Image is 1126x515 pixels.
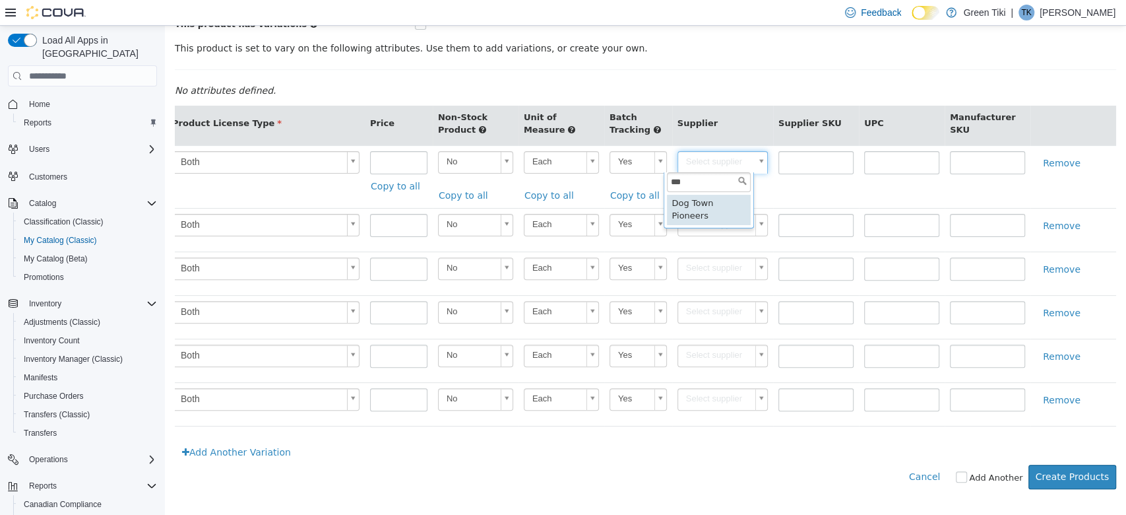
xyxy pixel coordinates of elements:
button: Adjustments (Classic) [13,313,162,331]
span: Adjustments (Classic) [24,317,100,327]
span: Inventory [29,298,61,309]
span: Users [29,144,49,154]
p: | [1011,5,1013,20]
span: Classification (Classic) [24,217,104,227]
button: Inventory [3,294,162,313]
p: Green Tiki [963,5,1005,20]
span: Inventory [24,296,157,312]
button: Inventory Manager (Classic) [13,350,162,368]
button: Reports [3,477,162,495]
a: Canadian Compliance [18,497,107,512]
span: Reports [24,478,157,494]
span: Inventory Count [18,333,157,349]
span: Operations [24,452,157,467]
button: Transfers [13,424,162,442]
span: Catalog [29,198,56,209]
input: Dark Mode [912,6,939,20]
span: My Catalog (Beta) [18,251,157,267]
a: Inventory Manager (Classic) [18,351,128,367]
span: Home [24,96,157,112]
span: Inventory Count [24,335,80,346]
button: Transfers (Classic) [13,405,162,424]
span: Purchase Orders [24,391,84,401]
span: Operations [29,454,68,465]
span: Transfers (Classic) [18,407,157,423]
button: Catalog [24,195,61,211]
button: Manifests [13,368,162,387]
button: Operations [24,452,73,467]
button: Classification (Classic) [13,213,162,231]
span: Reports [18,115,157,131]
button: Customers [3,166,162,186]
a: Classification (Classic) [18,214,109,230]
span: Inventory Manager (Classic) [24,354,123,364]
span: Classification (Classic) [18,214,157,230]
a: My Catalog (Classic) [18,232,102,248]
span: Transfers [24,428,57,438]
button: Inventory Count [13,331,162,350]
span: Transfers [18,425,157,441]
button: Promotions [13,268,162,287]
div: Dog Town Pioneers [502,169,586,199]
span: Purchase Orders [18,388,157,404]
button: Reports [13,114,162,132]
span: My Catalog (Classic) [18,232,157,248]
span: Canadian Compliance [24,499,102,510]
button: My Catalog (Beta) [13,250,162,268]
span: Users [24,141,157,157]
button: Users [3,140,162,158]
button: Users [24,141,55,157]
span: Catalog [24,195,157,211]
span: Inventory Manager (Classic) [18,351,157,367]
span: My Catalog (Classic) [24,235,97,246]
p: [PERSON_NAME] [1040,5,1115,20]
a: Inventory Count [18,333,85,349]
button: Purchase Orders [13,387,162,405]
span: My Catalog (Beta) [24,254,88,264]
span: Reports [29,481,57,491]
span: Load All Apps in [GEOGRAPHIC_DATA] [37,34,157,60]
span: Manifests [24,372,57,383]
a: Reports [18,115,57,131]
span: Customers [24,168,157,184]
button: Reports [24,478,62,494]
a: Home [24,96,55,112]
span: Adjustments (Classic) [18,314,157,330]
span: Promotions [18,269,157,285]
button: Operations [3,450,162,469]
span: Reports [24,118,51,128]
span: Home [29,99,50,110]
button: Home [3,94,162,114]
a: Transfers [18,425,62,441]
button: Canadian Compliance [13,495,162,514]
span: Canadian Compliance [18,497,157,512]
button: My Catalog (Classic) [13,231,162,250]
div: Tim Keating [1018,5,1034,20]
a: Transfers (Classic) [18,407,95,423]
a: Adjustments (Classic) [18,314,106,330]
img: Cova [26,6,86,19]
span: Feedback [861,6,901,19]
a: My Catalog (Beta) [18,251,93,267]
button: Inventory [24,296,67,312]
span: Manifests [18,370,157,386]
a: Customers [24,169,73,185]
a: Manifests [18,370,63,386]
span: Transfers (Classic) [24,409,90,420]
span: Promotions [24,272,64,283]
a: Promotions [18,269,69,285]
span: Customers [29,172,67,182]
span: TK [1021,5,1031,20]
button: Catalog [3,194,162,213]
a: Purchase Orders [18,388,89,404]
